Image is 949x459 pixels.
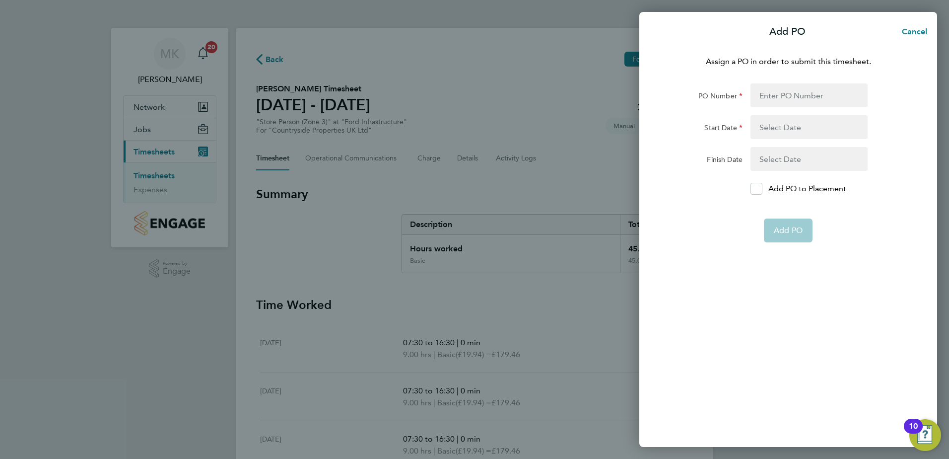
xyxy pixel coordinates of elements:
label: Finish Date [707,155,743,167]
p: Assign a PO in order to submit this timesheet. [667,56,909,68]
label: Start Date [704,123,743,135]
p: Add PO to Placement [768,183,846,195]
button: Cancel [886,22,937,42]
button: Open Resource Center, 10 new notifications [909,419,941,451]
span: Cancel [899,27,927,36]
p: Add PO [769,25,806,39]
input: Enter PO Number [750,83,868,107]
label: PO Number [698,91,743,103]
div: 10 [909,426,918,439]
